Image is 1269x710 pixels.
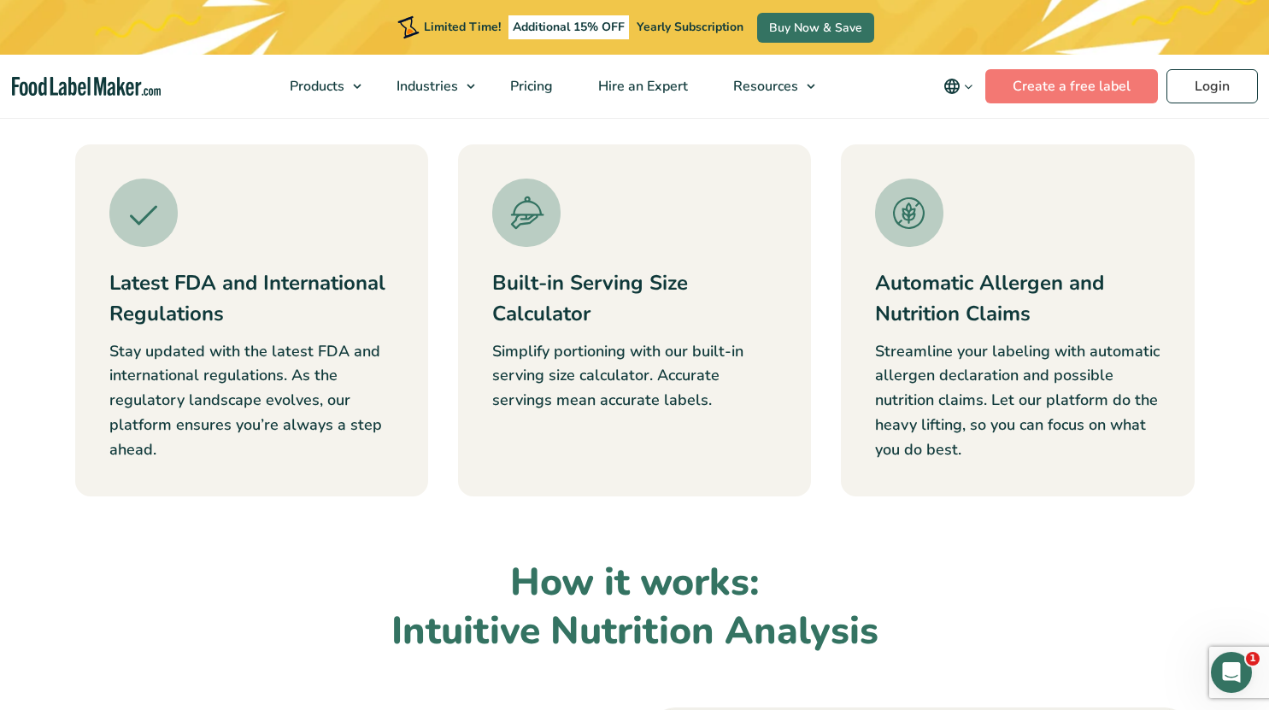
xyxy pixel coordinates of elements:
[267,55,370,118] a: Products
[488,55,572,118] a: Pricing
[492,339,777,413] p: Simplify portioning with our built-in serving size calculator. Accurate servings mean accurate la...
[593,77,690,96] span: Hire an Expert
[637,19,743,35] span: Yearly Subscription
[391,77,460,96] span: Industries
[75,558,1195,657] h2: How it works: Intuitive Nutrition Analysis
[109,339,394,462] p: Stay updated with the latest FDA and international regulations. As the regulatory landscape evolv...
[109,179,178,247] img: A green tick icon.
[711,55,824,118] a: Resources
[505,77,555,96] span: Pricing
[1166,69,1258,103] a: Login
[757,13,874,43] a: Buy Now & Save
[374,55,484,118] a: Industries
[109,267,394,329] h3: Latest FDA and International Regulations
[492,267,777,329] h3: Built-in Serving Size Calculator
[508,15,629,39] span: Additional 15% OFF
[1211,652,1252,693] iframe: Intercom live chat
[985,69,1158,103] a: Create a free label
[1246,652,1260,666] span: 1
[875,339,1160,462] p: Streamline your labeling with automatic allergen declaration and possible nutrition claims. Let o...
[728,77,800,96] span: Resources
[576,55,707,118] a: Hire an Expert
[285,77,346,96] span: Products
[875,267,1160,329] h3: Automatic Allergen and Nutrition Claims
[424,19,501,35] span: Limited Time!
